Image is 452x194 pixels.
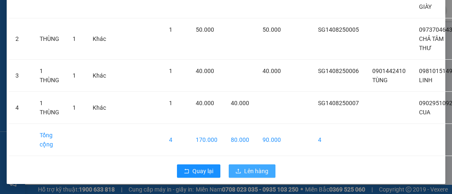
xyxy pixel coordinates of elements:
span: SG1408250007 [318,100,359,106]
span: rollback [184,168,189,175]
td: THÙNG [33,18,66,60]
span: 1 [73,104,76,111]
td: 2 [9,18,33,60]
td: 1 THÙNG [33,92,66,124]
span: 1 [73,72,76,79]
span: CUA [419,109,430,116]
span: upload [235,168,241,175]
td: 4 [162,124,189,156]
button: uploadLên hàng [229,164,275,178]
td: Khác [86,18,113,60]
span: CHẢ TÂM THƯ [419,35,444,51]
span: 40.000 [263,68,281,74]
span: SG1408250005 [318,26,359,33]
td: Khác [86,92,113,124]
td: 90.000 [256,124,288,156]
span: 1 [169,100,172,106]
span: 50.000 [196,26,214,33]
span: Quay lại [193,166,214,176]
td: 1 THÙNG [33,60,66,92]
span: 40.000 [196,68,214,74]
td: 80.000 [224,124,256,156]
span: SG1408250006 [318,68,359,74]
span: 40.000 [196,100,214,106]
span: 0901442410 [372,68,406,74]
td: Khác [86,60,113,92]
span: 40.000 [231,100,249,106]
span: LINH [419,77,432,83]
span: 1 [73,35,76,42]
span: 50.000 [263,26,281,33]
td: Tổng cộng [33,124,66,156]
span: TÙNG [372,77,388,83]
span: 1 [169,68,172,74]
td: 4 [9,92,33,124]
button: rollbackQuay lại [177,164,220,178]
td: 3 [9,60,33,92]
td: 170.000 [189,124,224,156]
span: Lên hàng [245,166,269,176]
span: 1 [169,26,172,33]
td: 4 [311,124,366,156]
